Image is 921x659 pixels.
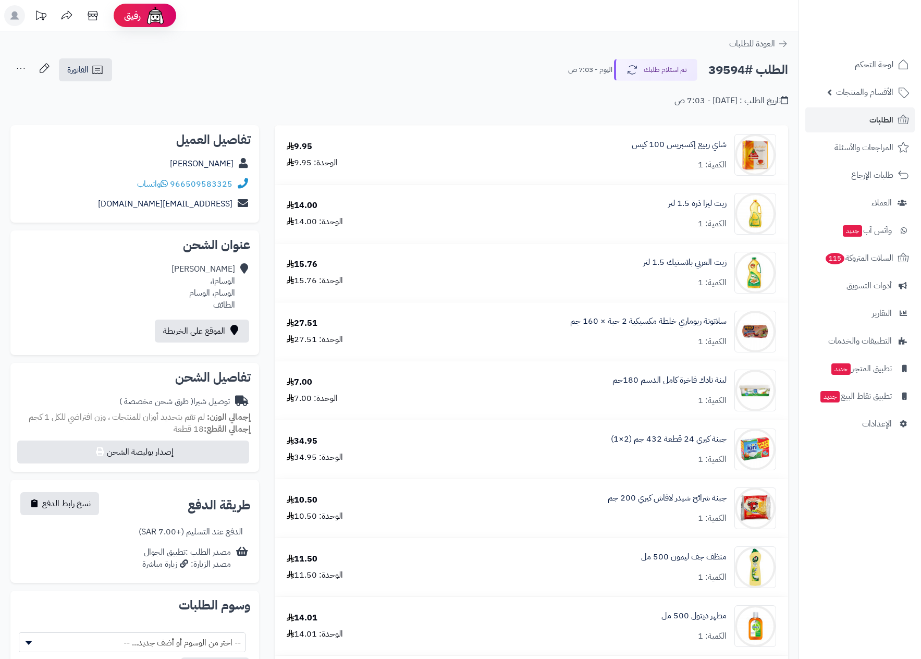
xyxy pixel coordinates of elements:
span: ( طرق شحن مخصصة ) [119,395,193,408]
span: الفاتورة [67,64,89,76]
img: 1676294627-JmXFfamY1W2cPHOyaiBP6QXd7DbEYNbO8v6j4TM6-90x90.jpg [735,370,776,411]
div: الوحدة: 14.00 [287,216,343,228]
span: التطبيقات والخدمات [828,334,892,348]
span: جديد [820,391,840,402]
img: 1674413151-51Q2VfP7ReL-90x90.jpg [735,546,776,588]
div: توصيل شبرا [119,396,230,408]
h2: الطلب #39594 [708,59,788,81]
a: زيت العربي بلاستيك 1.5 لتر [643,257,727,269]
span: العملاء [871,196,892,210]
a: شاي ربيع إكسبريس 100 كيس [632,139,727,151]
span: 115 [826,253,844,264]
div: الوحدة: 9.95 [287,157,338,169]
img: 1669293932-%D8%AA%D9%86%D8%B2%D9%8A%D9%84%20(12)-90x90.jpg [735,487,776,529]
div: الوحدة: 10.50 [287,510,343,522]
a: تطبيق نقاط البيعجديد [805,384,915,409]
a: التقارير [805,301,915,326]
a: واتساب [137,178,168,190]
span: الإعدادات [862,417,892,431]
div: الوحدة: 11.50 [287,569,343,581]
a: زيت ليزا ذرة 1.5 لتر [668,198,727,210]
div: مصدر الزيارة: زيارة مباشرة [142,558,231,570]
a: الموقع على الخريطة [155,320,249,343]
h2: تفاصيل الشحن [19,371,251,384]
span: جديد [843,225,862,237]
div: الوحدة: 14.01 [287,628,343,640]
div: الوحدة: 15.76 [287,275,343,287]
div: الكمية: 1 [698,336,727,348]
img: 4226e10565237361acf5b37cd01f459dce38-90x90.jpg [735,193,776,235]
a: الفاتورة [59,58,112,81]
div: 9.95 [287,141,312,153]
span: العودة للطلبات [729,38,775,50]
a: العملاء [805,190,915,215]
a: طلبات الإرجاع [805,163,915,188]
div: تاريخ الطلب : [DATE] - 7:03 ص [674,95,788,107]
span: تطبيق نقاط البيع [819,389,892,404]
span: نسخ رابط الدفع [42,497,91,510]
img: 196227c604d08f55e24914607fbb58f447e-90x90.jpg [735,605,776,647]
span: لم تقم بتحديد أوزان للمنتجات ، وزن افتراضي للكل 1 كجم [29,411,205,423]
div: الكمية: 1 [698,395,727,407]
button: تم استلام طلبك [614,59,697,81]
a: مطهر ديتول 500 مل [661,610,727,622]
a: تحديثات المنصة [28,5,54,29]
div: الكمية: 1 [698,454,727,466]
div: 7.00 [287,376,312,388]
small: 18 قطعة [174,423,251,435]
div: الوحدة: 27.51 [287,334,343,346]
div: الكمية: 1 [698,277,727,289]
span: السلات المتروكة [825,251,893,265]
div: الوحدة: 7.00 [287,393,338,405]
h2: طريقة الدفع [188,499,251,511]
span: أدوات التسويق [846,278,892,293]
span: رفيق [124,9,141,22]
span: الأقسام والمنتجات [836,85,893,100]
div: مصدر الطلب :تطبيق الجوال [142,546,231,570]
a: 966509583325 [170,178,232,190]
img: 1666693980-WcScpCRQ2Gbc1ydpvPcPC3DC8ZQneORkeldmUUqb-90x90.png [735,134,776,176]
a: المراجعات والأسئلة [805,135,915,160]
a: وآتس آبجديد [805,218,915,243]
div: 14.01 [287,612,317,624]
a: [EMAIL_ADDRESS][DOMAIN_NAME] [98,198,232,210]
a: [PERSON_NAME] [170,157,234,170]
h2: وسوم الطلبات [19,599,251,612]
a: الطلبات [805,107,915,132]
div: الكمية: 1 [698,159,727,171]
a: لوحة التحكم [805,52,915,77]
div: 34.95 [287,435,317,447]
h2: تفاصيل العميل [19,133,251,146]
button: إصدار بوليصة الشحن [17,441,249,463]
div: 11.50 [287,553,317,565]
img: 675e901d698fdcc0ca3b23a4c5b245b76d0-90x90.jpg [735,311,776,352]
div: الكمية: 1 [698,571,727,583]
div: 14.00 [287,200,317,212]
strong: إجمالي الوزن: [207,411,251,423]
a: سلاتونة ريوماري خلطة مكسيكية 2 حبة × 160 جم [570,315,727,327]
div: الوحدة: 34.95 [287,451,343,463]
span: المراجعات والأسئلة [834,140,893,155]
div: [PERSON_NAME] الوسام١، الوسام، الوسام الطائف [171,263,235,311]
small: اليوم - 7:03 ص [568,65,612,75]
img: logo-2.png [850,8,911,30]
span: تطبيق المتجر [830,361,892,376]
a: التطبيقات والخدمات [805,328,915,353]
span: التقارير [872,306,892,321]
img: ai-face.png [145,5,166,26]
span: -- اختر من الوسوم أو أضف جديد... -- [19,632,245,652]
a: العودة للطلبات [729,38,788,50]
a: لبنة نادك فاخرة كامل الدسم 180جم [612,374,727,386]
h2: عنوان الشحن [19,239,251,251]
span: طلبات الإرجاع [851,168,893,182]
a: جبنة شرائح شيدر لافاش كيري 200 جم [608,492,727,504]
button: نسخ رابط الدفع [20,492,99,515]
div: 27.51 [287,318,317,329]
span: -- اختر من الوسوم أو أضف جديد... -- [19,633,245,653]
a: أدوات التسويق [805,273,915,298]
span: الطلبات [869,113,893,127]
img: 1664459474-%D8%AA%D9%86%D8%B2%D9%8A%D9%84%20(3)-90x90.jpg [735,252,776,294]
a: منظف جف ليمون 500 مل [641,551,727,563]
div: الكمية: 1 [698,512,727,524]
